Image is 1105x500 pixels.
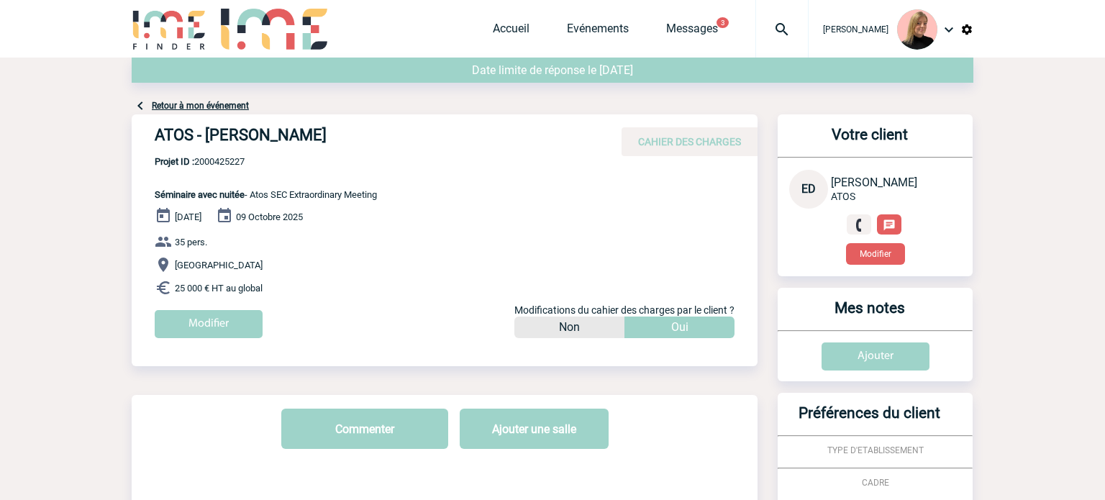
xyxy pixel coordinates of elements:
[152,101,249,111] a: Retour à mon événement
[175,260,263,271] span: [GEOGRAPHIC_DATA]
[827,445,924,455] span: TYPE D'ETABLISSEMENT
[175,212,201,222] span: [DATE]
[472,63,633,77] span: Date limite de réponse le [DATE]
[831,176,917,189] span: [PERSON_NAME]
[281,409,448,449] button: Commenter
[155,189,245,200] span: Séminaire avec nuitée
[783,299,955,330] h3: Mes notes
[638,136,741,147] span: CAHIER DES CHARGES
[175,237,207,247] span: 35 pers.
[236,212,303,222] span: 09 Octobre 2025
[831,191,855,202] span: ATOS
[155,156,194,167] b: Projet ID :
[175,283,263,294] span: 25 000 € HT au global
[460,409,609,449] button: Ajouter une salle
[862,478,889,488] span: CADRE
[801,182,816,196] span: ED
[155,310,263,338] input: Modifier
[559,317,580,338] p: Non
[846,243,905,265] button: Modifier
[514,304,735,316] span: Modifications du cahier des charges par le client ?
[852,219,865,232] img: fixe.png
[155,189,377,200] span: - Atos SEC Extraordinary Meeting
[132,9,206,50] img: IME-Finder
[822,342,929,371] input: Ajouter
[155,126,586,150] h4: ATOS - [PERSON_NAME]
[783,126,955,157] h3: Votre client
[155,156,377,167] span: 2000425227
[567,22,629,42] a: Evénements
[897,9,937,50] img: 131233-0.png
[783,404,955,435] h3: Préférences du client
[717,17,729,28] button: 3
[671,317,688,338] p: Oui
[666,22,718,42] a: Messages
[493,22,529,42] a: Accueil
[883,219,896,232] img: chat-24-px-w.png
[823,24,888,35] span: [PERSON_NAME]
